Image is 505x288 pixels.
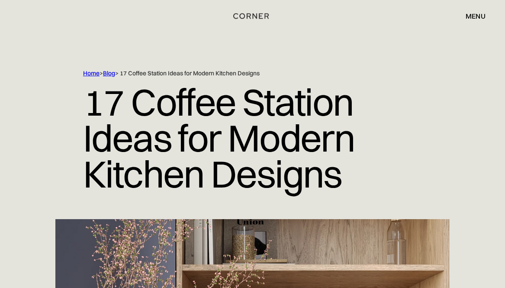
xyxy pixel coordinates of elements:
div: menu [457,9,486,23]
a: Blog [103,69,115,77]
a: home [231,10,274,22]
a: Home [83,69,100,77]
h1: 17 Coffee Station Ideas for Modern Kitchen Designs [83,78,422,198]
div: > > 17 Coffee Station Ideas for Modern Kitchen Designs [83,69,422,78]
div: menu [466,13,486,19]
